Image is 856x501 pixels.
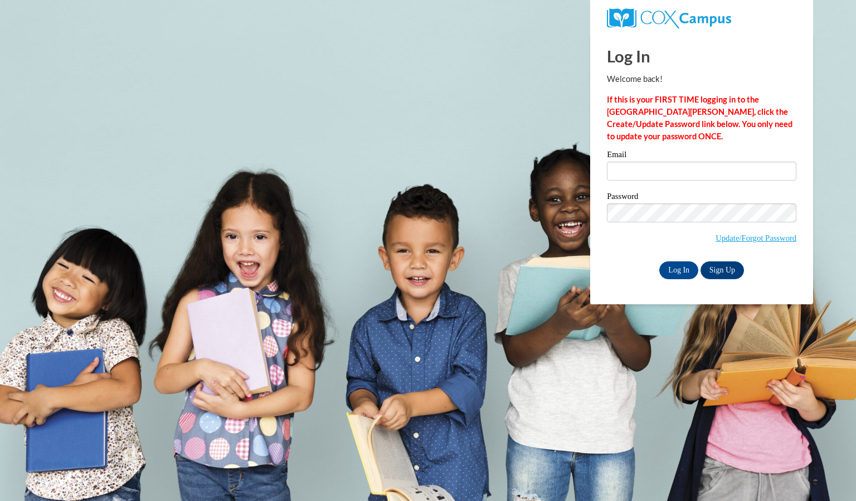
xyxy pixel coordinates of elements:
[701,261,744,279] a: Sign Up
[607,73,796,85] p: Welcome back!
[607,95,792,141] strong: If this is your FIRST TIME logging in to the [GEOGRAPHIC_DATA][PERSON_NAME], click the Create/Upd...
[607,13,731,22] a: COX Campus
[659,261,698,279] input: Log In
[607,8,731,28] img: COX Campus
[607,192,796,203] label: Password
[716,234,796,242] a: Update/Forgot Password
[607,45,796,67] h1: Log In
[607,150,796,162] label: Email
